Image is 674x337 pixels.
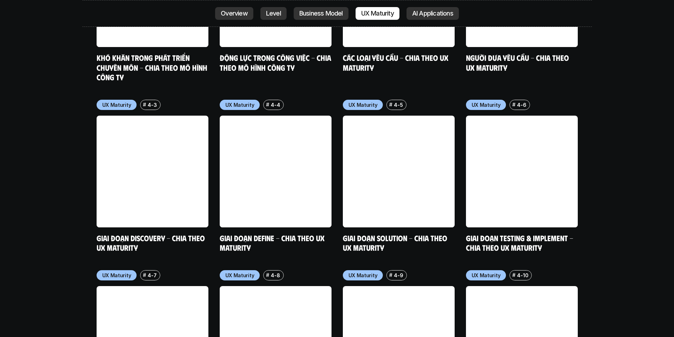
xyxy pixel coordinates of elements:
a: Giai đoạn Solution - Chia theo UX Maturity [343,233,449,252]
p: 4-3 [148,101,157,109]
h6: # [512,272,515,278]
p: 4-8 [271,272,280,279]
h6: # [143,272,146,278]
p: UX Maturity [348,101,378,109]
a: Khó khăn trong phát triển chuyên môn - Chia theo mô hình công ty [97,53,209,82]
p: 4-4 [271,101,280,109]
p: 4-9 [394,272,403,279]
p: UX Maturity [225,101,254,109]
a: Người đưa yêu cầu - Chia theo UX Maturity [466,53,571,72]
p: 4-6 [517,101,526,109]
p: UX Maturity [472,101,501,109]
a: Giai đoạn Testing & Implement - Chia theo UX Maturity [466,233,575,252]
h6: # [266,272,269,278]
h6: # [389,102,392,107]
p: UX Maturity [225,272,254,279]
p: 4-7 [148,272,156,279]
a: Các loại yêu cầu - Chia theo UX Maturity [343,53,450,72]
h6: # [143,102,146,107]
a: Overview [215,7,253,20]
a: Giai đoạn Discovery - Chia theo UX Maturity [97,233,207,252]
h6: # [266,102,269,107]
h6: # [512,102,515,107]
p: 4-10 [517,272,528,279]
p: 4-5 [394,101,403,109]
p: UX Maturity [472,272,501,279]
a: Giai đoạn Define - Chia theo UX Maturity [220,233,326,252]
h6: # [389,272,392,278]
p: UX Maturity [348,272,378,279]
p: UX Maturity [102,272,131,279]
a: Động lực trong công việc - Chia theo mô hình công ty [220,53,333,72]
p: UX Maturity [102,101,131,109]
